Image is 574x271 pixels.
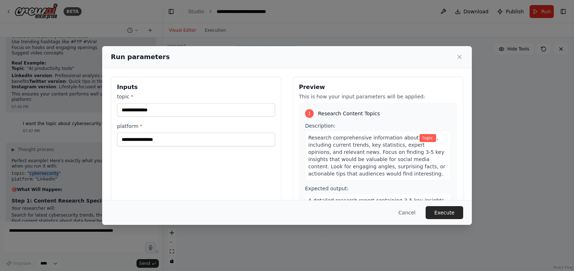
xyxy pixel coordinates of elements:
[305,186,349,191] span: Expected output:
[393,206,421,219] button: Cancel
[419,134,436,142] span: Variable: topic
[426,206,463,219] button: Execute
[308,135,445,177] span: , including current trends, key statistics, expert opinions, and relevant news. Focus on finding ...
[111,52,170,62] h2: Run parameters
[308,135,419,141] span: Research comprehensive information about
[117,123,275,130] label: platform
[305,123,335,129] span: Description:
[299,83,457,92] h3: Preview
[117,83,275,92] h3: Inputs
[305,109,314,118] div: 1
[117,93,275,100] label: topic
[318,110,380,117] span: Research Content Topics
[308,197,444,210] span: A detailed research report containing 3-5 key insights about
[299,93,457,100] p: This is how your input parameters will be applied:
